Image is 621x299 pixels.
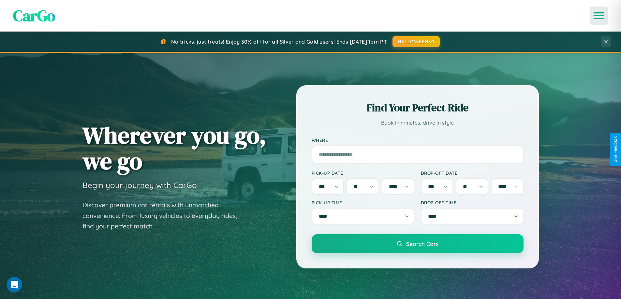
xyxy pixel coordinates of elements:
[590,7,608,25] button: Open menu
[312,200,414,205] label: Pick-up Time
[13,5,55,26] span: CarGo
[392,36,440,47] button: HALLOWEEN30
[82,200,245,232] p: Discover premium car rentals with unmatched convenience. From luxury vehicles to everyday rides, ...
[312,137,524,143] label: Where
[7,277,22,292] iframe: Intercom live chat
[312,170,414,176] label: Pick-up Date
[421,170,524,176] label: Drop-off Date
[171,38,388,45] span: No tricks, just treats! Enjoy 30% off for all Silver and Gold users! Ends [DATE] 1pm PT.
[312,101,524,115] h2: Find Your Perfect Ride
[82,180,197,190] h3: Begin your journey with CarGo
[312,234,524,253] button: Search Cars
[82,122,266,174] h1: Wherever you go, we go
[406,240,438,247] span: Search Cars
[312,118,524,128] p: Book in minutes, drive in style
[613,136,618,163] div: Give Feedback
[421,200,524,205] label: Drop-off Time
